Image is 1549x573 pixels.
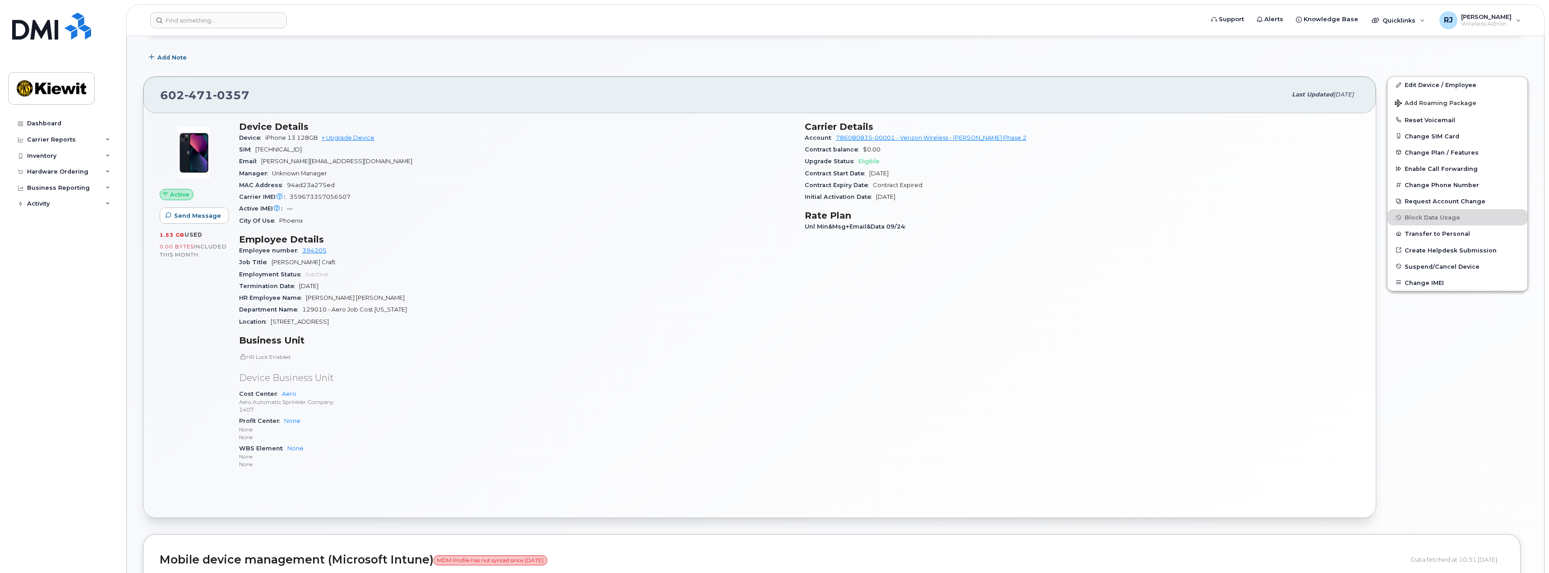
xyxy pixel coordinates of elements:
button: Send Message [160,207,229,224]
span: Send Message [174,211,221,220]
span: Employment Status [239,271,305,278]
span: 471 [184,88,213,102]
button: Suspend/Cancel Device [1388,258,1527,275]
a: + Upgrade Device [322,134,374,141]
p: None [239,433,794,441]
span: Location [239,318,271,325]
span: Contract balance [805,146,863,153]
span: Alerts [1264,15,1283,24]
span: SIM [239,146,255,153]
button: Change Plan / Features [1388,144,1527,160]
span: Contract Expiry Date [805,182,873,188]
button: Enable Call Forwarding [1388,160,1527,177]
span: [DATE] [869,170,889,177]
p: None [239,460,794,468]
span: Inactive [305,271,328,278]
span: Unknown Manager [272,170,327,177]
input: Find something... [150,12,287,28]
span: Initial Activation Date [805,193,876,200]
span: Profit Center [239,417,284,424]
span: Eligible [858,158,880,165]
span: Phoenix [279,217,303,224]
span: Contract Expired [873,182,922,188]
span: Department Name [239,306,302,313]
span: [TECHNICAL_ID] [255,146,302,153]
span: Upgrade Status [805,158,858,165]
span: 0.00 Bytes [160,243,194,250]
a: Knowledge Base [1290,10,1365,28]
a: Alerts [1250,10,1290,28]
span: WBS Element [239,445,287,452]
button: Block Data Usage [1388,209,1527,225]
span: HR Employee Name [239,294,306,301]
span: [STREET_ADDRESS] [271,318,329,325]
span: [PERSON_NAME] [PERSON_NAME] [306,294,405,301]
span: Wireless Admin [1461,20,1512,28]
span: iPhone 13 128GB [265,134,318,141]
span: Knowledge Base [1304,15,1358,24]
span: Account [805,134,836,141]
span: Active IMEI [239,205,287,212]
span: Change Plan / Features [1405,149,1479,156]
span: Cost Center [239,390,282,397]
a: Edit Device / Employee [1388,77,1527,93]
span: Active [170,190,189,199]
span: included this month [160,243,227,258]
button: Transfer to Personal [1388,225,1527,242]
div: RussellB Jones [1433,11,1527,29]
span: Add Roaming Package [1395,100,1476,108]
span: RJ [1444,15,1453,26]
span: $0.00 [863,146,881,153]
span: 1.53 GB [160,232,184,238]
h3: Device Details [239,121,794,132]
span: used [184,231,203,238]
span: Carrier IMEI [239,193,290,200]
a: 394205 [302,247,327,254]
p: Device Business Unit [239,371,794,385]
span: Support [1219,15,1244,24]
p: None [239,426,794,433]
span: 602 [160,88,249,102]
img: image20231002-3703462-1ig824h.jpeg [167,126,221,180]
span: Enable Call Forwarding [1405,165,1478,172]
a: Aero [282,390,296,397]
h3: Employee Details [239,234,794,245]
span: Employee number [239,247,302,254]
span: Job Title [239,259,272,266]
span: [PERSON_NAME] Craft [272,259,336,266]
span: Unl Min&Msg+Email&Data 09/24 [805,223,910,230]
button: Change Phone Number [1388,177,1527,193]
span: 0357 [213,88,249,102]
h3: Rate Plan [805,210,1360,221]
a: Support [1205,10,1250,28]
span: [DATE] [1333,91,1354,98]
h3: Business Unit [239,335,794,346]
span: Manager [239,170,272,177]
button: Change SIM Card [1388,128,1527,144]
button: Change IMEI [1388,275,1527,291]
span: [PERSON_NAME] [1461,13,1512,20]
span: 359673357056507 [290,193,350,200]
p: Aero Automatic Sprinkler Company [239,398,794,406]
span: MAC Address [239,182,287,188]
a: Create Helpdesk Submission [1388,242,1527,258]
button: Add Roaming Package [1388,93,1527,112]
span: Last updated [1292,91,1333,98]
button: Reset Voicemail [1388,112,1527,128]
div: Quicklinks [1365,11,1431,29]
span: Termination Date [239,283,299,289]
a: 786080835-00001 - Verizon Wireless - [PERSON_NAME] Phase 2 [836,134,1027,141]
span: Email [239,158,261,165]
span: [DATE] [876,193,895,200]
span: MDM Profile has not synced since [DATE] [433,555,547,565]
div: Data fetched at 10:31 [DATE] [1411,551,1504,568]
span: [PERSON_NAME][EMAIL_ADDRESS][DOMAIN_NAME] [261,158,412,165]
span: Contract Start Date [805,170,869,177]
h3: Carrier Details [805,121,1360,132]
span: Quicklinks [1383,17,1415,24]
span: 94ad23a275ed [287,182,335,188]
p: 1407 [239,406,794,413]
a: None [287,445,304,452]
span: — [287,205,293,212]
span: Device [239,134,265,141]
